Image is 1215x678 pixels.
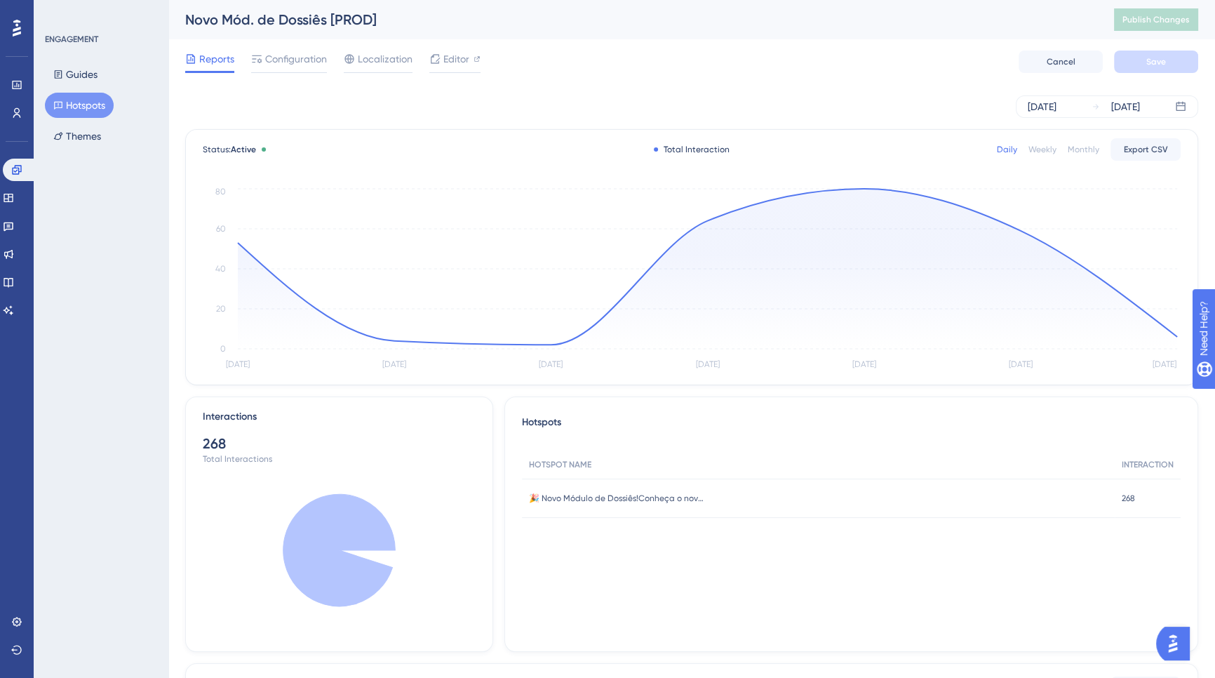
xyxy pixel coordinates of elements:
div: [DATE] [1028,98,1056,115]
tspan: 40 [215,264,226,274]
span: Localization [358,51,412,67]
button: Themes [45,124,109,149]
span: Editor [443,51,469,67]
tspan: [DATE] [226,359,250,369]
tspan: [DATE] [382,359,406,369]
tspan: 0 [220,344,226,354]
div: Interactions [203,408,257,425]
span: Save [1146,56,1166,67]
span: Status: [203,144,256,155]
div: Monthly [1068,144,1099,155]
tspan: 20 [216,304,226,314]
span: Active [231,145,256,154]
button: Save [1114,51,1198,73]
div: Novo Mód. de Dossiês [PROD] [185,10,1079,29]
button: Cancel [1019,51,1103,73]
span: HOTSPOT NAME [529,459,591,470]
span: Cancel [1047,56,1075,67]
iframe: UserGuiding AI Assistant Launcher [1156,623,1198,665]
button: Export CSV [1110,138,1181,161]
div: Total Interaction [654,144,730,155]
div: [DATE] [1111,98,1140,115]
span: Hotspots [522,414,561,439]
div: 268 [203,434,476,453]
button: Guides [45,62,106,87]
button: Hotspots [45,93,114,118]
tspan: 80 [215,187,226,197]
tspan: [DATE] [696,359,720,369]
div: Daily [997,144,1017,155]
div: Weekly [1028,144,1056,155]
tspan: [DATE] [539,359,563,369]
span: 🎉 Novo Módulo de Dossiês!Conheça o novo Módulo de Dossiês do Portal Ouvidor Digital. [529,493,704,504]
span: INTERACTION [1122,459,1174,470]
div: ENGAGEMENT [45,34,98,45]
button: Publish Changes [1114,8,1198,31]
tspan: 60 [216,224,226,234]
span: Need Help? [33,4,88,20]
span: Configuration [265,51,327,67]
span: Publish Changes [1122,14,1190,25]
span: Export CSV [1124,144,1168,155]
tspan: [DATE] [1009,359,1033,369]
tspan: [DATE] [1152,359,1176,369]
tspan: [DATE] [852,359,876,369]
span: 268 [1122,493,1135,504]
span: Reports [199,51,234,67]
